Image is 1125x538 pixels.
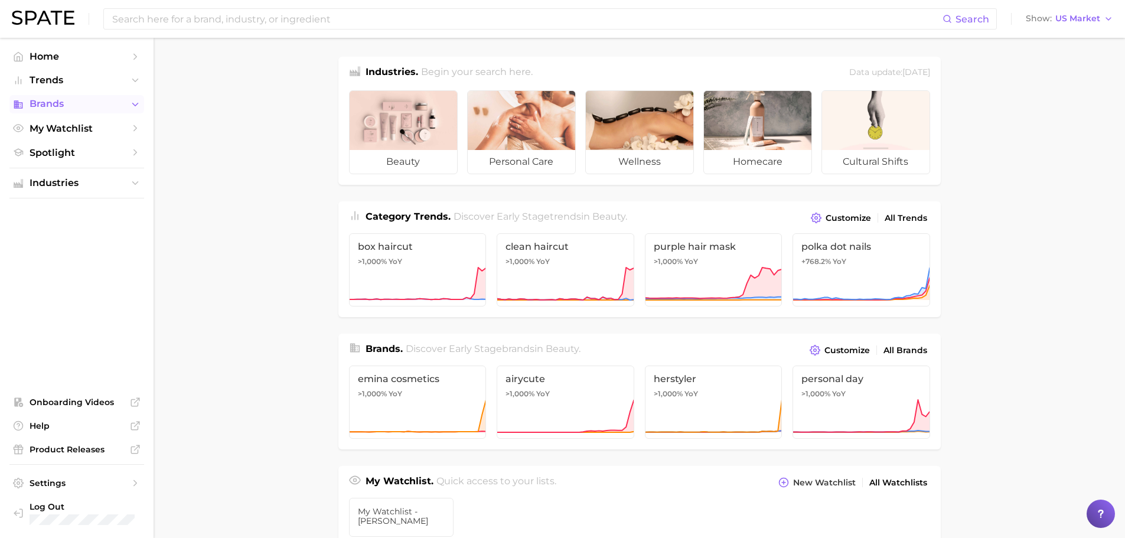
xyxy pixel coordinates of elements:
a: My Watchlist - [PERSON_NAME] [349,498,454,537]
a: personal care [467,90,576,174]
span: beauty [546,343,579,354]
h2: Quick access to your lists. [436,474,556,491]
span: YoY [389,389,402,399]
a: Help [9,417,144,435]
h1: Industries. [366,65,418,81]
span: Discover Early Stage brands in . [406,343,581,354]
a: airycute>1,000% YoY [497,366,634,439]
a: personal day>1,000% YoY [793,366,930,439]
span: airycute [506,373,625,384]
span: >1,000% [506,389,534,398]
span: Category Trends . [366,211,451,222]
a: My Watchlist [9,119,144,138]
span: herstyler [654,373,774,384]
a: Product Releases [9,441,144,458]
span: Show [1026,15,1052,22]
span: Trends [30,75,124,86]
span: clean haircut [506,241,625,252]
a: All Trends [882,210,930,226]
a: clean haircut>1,000% YoY [497,233,634,307]
a: Onboarding Videos [9,393,144,411]
span: Brands [30,99,124,109]
span: My Watchlist - [PERSON_NAME] [358,507,445,526]
span: Log Out [30,501,171,512]
button: Customize [808,210,873,226]
button: New Watchlist [775,474,858,491]
span: >1,000% [358,389,387,398]
a: cultural shifts [821,90,930,174]
span: Search [956,14,989,25]
a: All Watchlists [866,475,930,491]
a: Log out. Currently logged in with e-mail sarah_song@us.amorepacific.com. [9,498,144,529]
button: Customize [807,342,872,358]
h1: My Watchlist. [366,474,433,491]
span: >1,000% [506,257,534,266]
input: Search here for a brand, industry, or ingredient [111,9,943,29]
span: YoY [832,389,846,399]
span: My Watchlist [30,123,124,134]
span: Product Releases [30,444,124,455]
button: Industries [9,174,144,192]
a: Home [9,47,144,66]
button: ShowUS Market [1023,11,1116,27]
span: YoY [684,257,698,266]
span: All Trends [885,213,927,223]
span: wellness [586,150,693,174]
a: homecare [703,90,812,174]
span: beauty [350,150,457,174]
a: herstyler>1,000% YoY [645,366,782,439]
span: Brands . [366,343,403,354]
span: Spotlight [30,147,124,158]
a: Spotlight [9,144,144,162]
span: YoY [536,257,550,266]
a: box haircut>1,000% YoY [349,233,487,307]
span: YoY [536,389,550,399]
span: Industries [30,178,124,188]
a: Settings [9,474,144,492]
span: Help [30,420,124,431]
span: Customize [824,345,870,356]
button: Trends [9,71,144,89]
span: Discover Early Stage trends in . [454,211,627,222]
span: >1,000% [654,389,683,398]
a: All Brands [881,343,930,358]
span: New Watchlist [793,478,856,488]
span: All Brands [883,345,927,356]
span: emina cosmetics [358,373,478,384]
a: polka dot nails+768.2% YoY [793,233,930,307]
span: US Market [1055,15,1100,22]
span: YoY [389,257,402,266]
span: Onboarding Videos [30,397,124,407]
span: box haircut [358,241,478,252]
span: YoY [684,389,698,399]
span: homecare [704,150,811,174]
button: Brands [9,95,144,113]
span: Home [30,51,124,62]
span: polka dot nails [801,241,921,252]
span: purple hair mask [654,241,774,252]
span: personal care [468,150,575,174]
span: >1,000% [654,257,683,266]
span: +768.2% [801,257,831,266]
h2: Begin your search here. [421,65,533,81]
span: Customize [826,213,871,223]
a: emina cosmetics>1,000% YoY [349,366,487,439]
span: Settings [30,478,124,488]
span: >1,000% [358,257,387,266]
img: SPATE [12,11,74,25]
span: YoY [833,257,846,266]
a: purple hair mask>1,000% YoY [645,233,782,307]
a: wellness [585,90,694,174]
span: personal day [801,373,921,384]
span: >1,000% [801,389,830,398]
span: beauty [592,211,625,222]
span: All Watchlists [869,478,927,488]
div: Data update: [DATE] [849,65,930,81]
a: beauty [349,90,458,174]
span: cultural shifts [822,150,930,174]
